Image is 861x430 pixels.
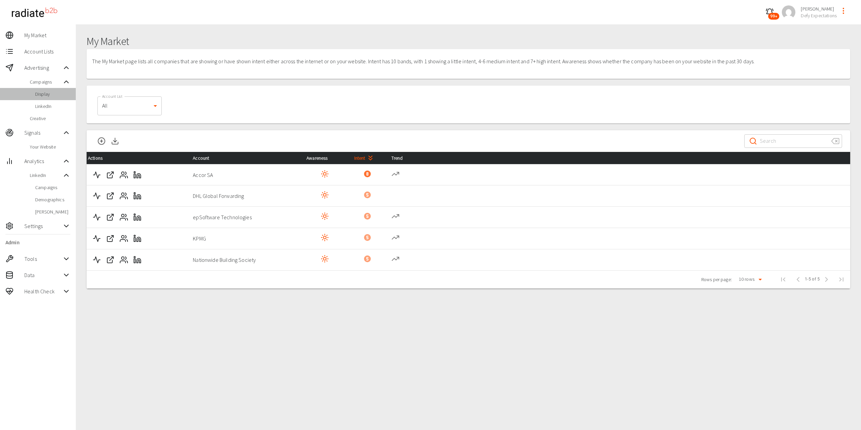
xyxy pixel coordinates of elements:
[833,271,849,288] span: Last Page
[354,154,381,162] div: Intent
[104,253,117,267] button: Web Site
[193,213,296,221] p: epSoftware Technologies
[760,132,826,151] input: Search
[782,5,795,19] img: a2ca95db2cb9c46c1606a9dd9918c8c6
[24,31,70,39] span: My Market
[193,154,220,162] span: Account
[117,232,131,245] button: Contacts
[321,255,329,263] svg: Visited Web Site
[35,91,70,97] span: Display
[321,170,329,178] svg: Visited Web Site
[837,4,850,18] button: profile-menu
[102,93,122,99] label: Account List
[131,210,144,224] button: LinkedIn
[24,271,62,279] span: Data
[95,130,108,152] button: Add Accounts
[90,253,104,267] button: Activity
[321,191,329,199] svg: Visited Web Site
[775,271,791,288] span: First Page
[131,232,144,245] button: LinkedIn
[131,168,144,182] button: LinkedIn
[734,274,764,284] div: 10 rows
[24,222,62,230] span: Settings
[193,234,296,243] p: KPMG
[24,157,62,165] span: Analytics
[30,115,70,122] span: Creative
[117,189,131,203] button: Contacts
[90,168,104,182] button: Activity
[801,12,837,19] span: Defy Expectations
[117,253,131,267] button: Contacts
[801,5,837,12] span: [PERSON_NAME]
[354,154,376,162] span: Intent
[321,212,329,220] svg: Visited Web Site
[391,154,413,162] span: Trend
[321,233,329,242] svg: Visited Web Site
[193,171,296,179] p: Accor SA
[104,232,117,245] button: Web Site
[90,232,104,245] button: Activity
[35,103,70,110] span: LinkedIn
[24,255,62,263] span: Tools
[30,143,70,150] span: Your Website
[701,276,732,283] p: Rows per page:
[35,208,70,215] span: [PERSON_NAME]
[131,253,144,267] button: LinkedIn
[820,273,833,286] span: Next Page
[30,78,62,85] span: Campaigns
[104,210,117,224] button: Web Site
[97,96,162,115] div: All
[307,154,343,162] div: Awareness
[391,154,845,162] div: Trend
[193,192,296,200] p: DHL Global Forwarding
[193,256,296,264] p: Nationwide Building Society
[92,57,754,65] p: The My Market page lists all companies that are showing or have shown intent either across the in...
[737,276,756,282] div: 10 rows
[193,154,296,162] div: Account
[104,189,117,203] button: Web Site
[307,154,338,162] span: Awareness
[749,137,757,145] svg: Search
[24,129,62,137] span: Signals
[35,196,70,203] span: Demographics
[8,5,61,20] img: radiateb2b_logo_black.png
[805,276,820,283] span: 1-5 of 5
[90,210,104,224] button: Activity
[117,168,131,182] button: Contacts
[108,130,122,152] button: Download
[131,189,144,203] button: LinkedIn
[24,64,62,72] span: Advertising
[24,47,70,55] span: Account Lists
[104,168,117,182] button: Web Site
[90,189,104,203] button: Activity
[768,13,779,20] span: 99+
[763,5,776,19] button: 99+
[117,210,131,224] button: Contacts
[35,184,70,191] span: Campaigns
[87,35,850,48] h1: My Market
[791,273,805,286] span: Previous Page
[24,287,62,295] span: Health Check
[30,172,62,179] span: LinkedIn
